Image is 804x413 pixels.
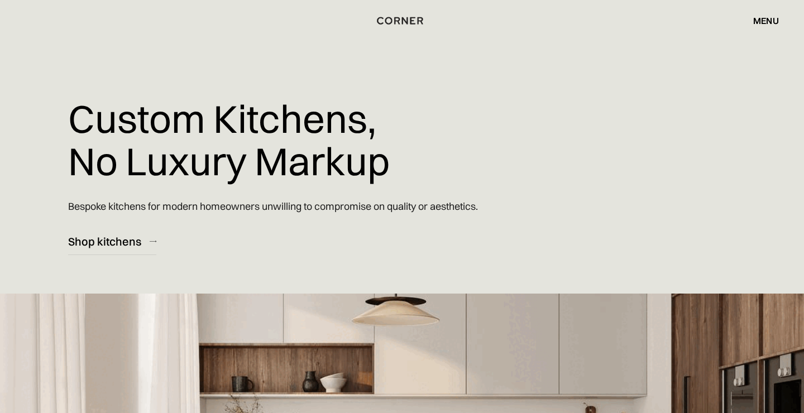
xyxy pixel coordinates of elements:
[68,234,141,249] div: Shop kitchens
[68,228,156,255] a: Shop kitchens
[68,89,390,190] h1: Custom Kitchens, No Luxury Markup
[68,190,478,222] p: Bespoke kitchens for modern homeowners unwilling to compromise on quality or aesthetics.
[753,16,779,25] div: menu
[742,11,779,30] div: menu
[371,13,433,28] a: home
